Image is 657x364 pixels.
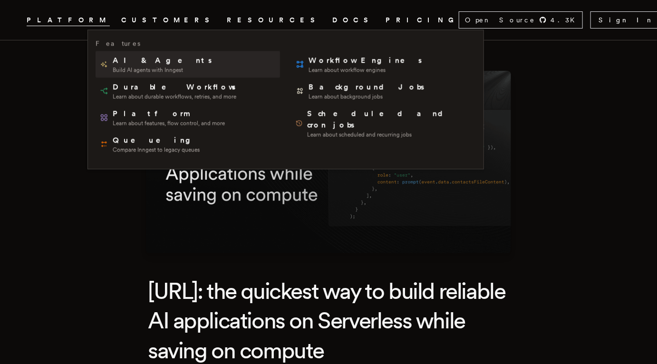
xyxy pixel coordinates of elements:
[291,104,476,142] a: Scheduled and cron jobsLearn about scheduled and recurring jobs
[27,14,110,26] button: PLATFORM
[307,108,472,131] span: Scheduled and cron jobs
[121,14,215,26] a: CUSTOMERS
[96,51,280,77] a: AI & AgentsBuild AI agents with Inngest
[113,108,225,119] span: Platform
[113,66,213,74] span: Build AI agents with Inngest
[113,119,225,127] span: Learn about features, flow control, and more
[386,14,459,26] a: PRICING
[309,93,426,100] span: Learn about background jobs
[309,66,424,74] span: Learn about workflow engines
[227,14,321,26] button: RESOURCES
[113,81,237,93] span: Durable Workflows
[465,15,535,25] span: Open Source
[551,15,580,25] span: 4.3 K
[113,93,237,100] span: Learn about durable workflows, retries, and more
[309,81,426,93] span: Background Jobs
[307,131,472,138] span: Learn about scheduled and recurring jobs
[113,134,200,146] span: Queueing
[291,51,476,77] a: Workflow EnginesLearn about workflow engines
[96,104,280,131] a: PlatformLearn about features, flow control, and more
[113,146,200,153] span: Compare Inngest to legacy queues
[291,77,476,104] a: Background JobsLearn about background jobs
[113,55,213,66] span: AI & Agents
[309,55,424,66] span: Workflow Engines
[96,77,280,104] a: Durable WorkflowsLearn about durable workflows, retries, and more
[96,131,280,157] a: QueueingCompare Inngest to legacy queues
[332,14,374,26] a: DOCS
[96,38,140,49] h3: Features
